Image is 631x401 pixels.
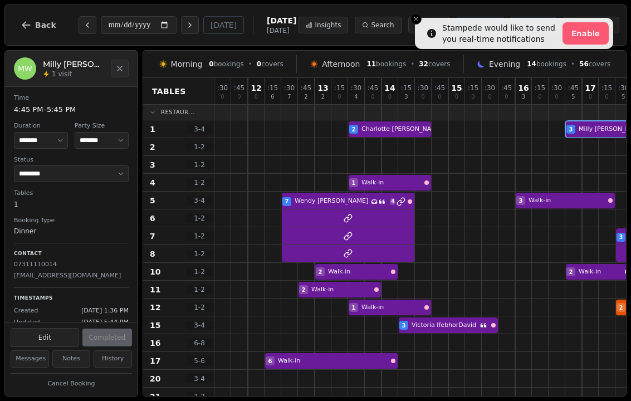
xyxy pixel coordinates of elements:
button: Previous day [79,16,96,34]
span: 3 [404,94,408,100]
dt: Tables [14,189,129,198]
button: Close [111,60,129,77]
span: 14 [527,60,536,68]
span: • [248,60,252,69]
span: 7 [287,94,291,100]
span: 2 [302,286,306,294]
button: Back [12,12,65,38]
p: Timestamps [14,295,129,302]
span: 3 [150,159,155,170]
span: 2 [321,94,325,100]
span: bookings [366,60,406,69]
svg: Customer message [379,198,385,205]
span: Created [14,306,38,316]
span: 7 [150,231,155,242]
button: Edit [11,328,79,347]
span: 2 [304,94,307,100]
span: 0 [371,94,374,100]
span: Walk-in [529,196,606,206]
dd: 1 [14,199,129,209]
span: : 15 [468,85,478,91]
span: 0 [471,94,475,100]
span: 4 [150,177,155,188]
dd: 4:45 PM – 5:45 PM [14,104,129,115]
div: Stampede would like to send you real-time notifications [442,22,558,45]
span: 0 [538,94,541,100]
span: [DATE] 5:44 PM [81,318,129,327]
span: Walk-in [579,267,623,277]
span: 15 [150,320,160,331]
span: Insights [315,21,341,30]
span: 4 [354,94,358,100]
span: 8 [150,248,155,260]
span: 0 [589,94,592,100]
span: 20 [150,373,160,384]
span: 1 - 2 [186,143,213,151]
span: 3 [522,94,525,100]
span: 1 - 2 [186,285,213,294]
button: Enable [562,22,609,45]
span: Search [371,21,394,30]
span: 6 [268,357,272,365]
span: 2 [619,304,623,312]
span: bookings [209,60,243,69]
span: • [410,60,414,69]
span: Afternoon [322,58,360,70]
span: : 45 [301,85,311,91]
span: 5 [622,94,625,100]
span: Tables [152,86,186,97]
span: : 15 [601,85,612,91]
span: : 30 [551,85,562,91]
span: Walk-in [311,285,372,295]
span: 3 [519,197,523,205]
span: Walk-in [328,267,389,277]
span: 1 - 2 [186,303,213,312]
button: Block [408,17,449,33]
button: Insights [299,17,348,33]
span: [DATE] [267,15,296,26]
span: 0 [221,94,224,100]
span: Evening [489,58,520,70]
span: 5 - 6 [186,356,213,365]
span: 0 [337,94,341,100]
span: 5 [150,195,155,206]
span: Back [35,21,56,29]
span: Walk-in [361,303,422,312]
span: 56 [579,60,589,68]
span: 11 [150,284,160,295]
span: : 45 [568,85,579,91]
span: : 45 [501,85,512,91]
span: Victoria IfebhorDavid [412,321,478,330]
span: 4 [390,198,395,205]
span: 3 [402,321,406,330]
h2: Milly [PERSON_NAME] [43,58,104,70]
button: Close toast [410,13,422,25]
span: [DATE] [267,26,296,35]
span: 3 - 4 [186,374,213,383]
span: : 15 [267,85,278,91]
span: 0 [455,94,458,100]
span: 0 [209,60,213,68]
p: [EMAIL_ADDRESS][DOMAIN_NAME] [14,271,129,281]
span: 0 [255,94,258,100]
span: 16 [518,84,529,92]
span: 2 [319,268,322,276]
span: 0 [237,94,241,100]
svg: Customer message [480,322,487,329]
span: Charlotte [PERSON_NAME] [361,125,443,134]
span: 10 [150,266,160,277]
span: 0 [488,94,491,100]
span: 1 - 2 [186,232,213,241]
span: 12 [251,84,261,92]
span: : 30 [351,85,361,91]
span: : 30 [217,85,228,91]
button: Search [355,17,401,33]
span: covers [579,60,610,69]
span: 0 [505,94,508,100]
span: 3 [569,125,573,134]
span: 1 - 2 [186,267,213,276]
span: 6 - 8 [186,339,213,348]
span: 14 [384,84,395,92]
span: 7 [285,197,289,206]
span: : 30 [284,85,295,91]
